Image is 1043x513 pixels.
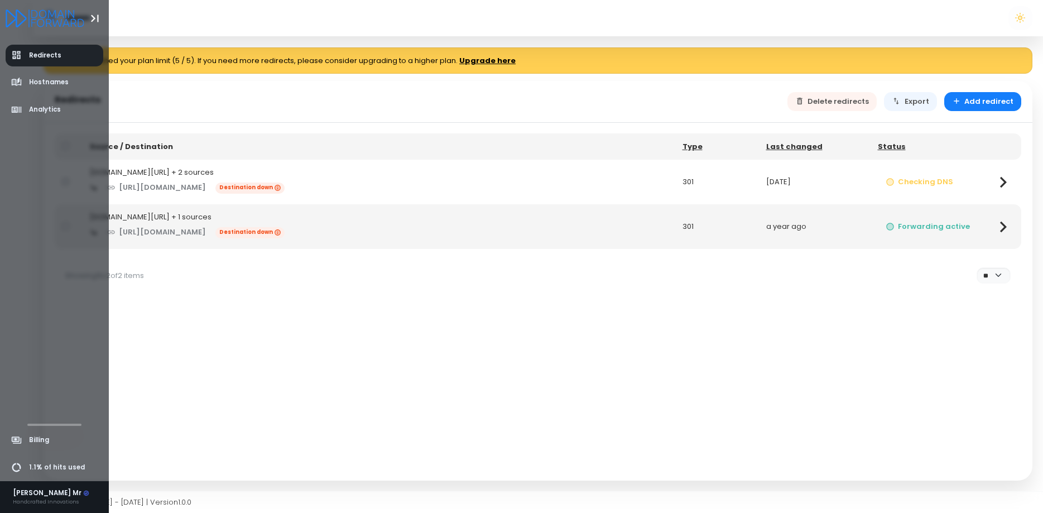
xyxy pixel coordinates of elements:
[759,133,871,160] th: Last changed
[99,223,214,242] a: [URL][DOMAIN_NAME]
[84,8,105,29] button: Toggle Aside
[29,78,69,87] span: Hostnames
[29,435,49,445] span: Billing
[6,10,84,25] a: Logo
[215,183,285,194] span: Destination down
[29,51,61,60] span: Redirects
[6,99,104,121] a: Analytics
[29,463,85,472] span: 1.1% of hits used
[6,457,104,478] a: 1.1% of hits used
[215,227,285,238] span: Destination down
[675,204,759,249] td: 301
[99,178,214,198] a: [URL][DOMAIN_NAME]
[944,92,1022,112] button: Add redirect
[83,133,675,160] th: Source / Destination
[13,488,90,498] div: [PERSON_NAME] Mr
[90,167,668,178] div: [DOMAIN_NAME][URL] + 2 sources
[6,429,104,451] a: Billing
[759,160,871,204] td: [DATE]
[675,133,759,160] th: Type
[977,267,1010,284] select: Per
[6,71,104,93] a: Hostnames
[459,55,516,66] a: Upgrade here
[6,45,104,66] a: Redirects
[878,217,978,237] button: Forwarding active
[44,47,1032,74] div: You have reached your plan limit (5 / 5). If you need more redirects, please consider upgrading t...
[759,204,871,249] td: a year ago
[29,105,61,114] span: Analytics
[675,160,759,204] td: 301
[44,497,191,507] span: Copyright © [DATE] - [DATE] | Version 1.0.0
[90,212,668,223] div: [DOMAIN_NAME][URL] + 1 sources
[878,172,962,192] button: Checking DNS
[13,498,90,506] div: Handcrafted Innovations
[871,133,986,160] th: Status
